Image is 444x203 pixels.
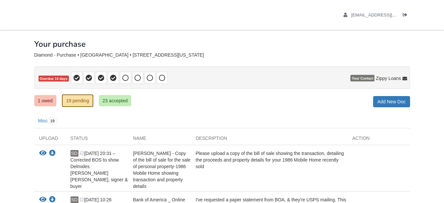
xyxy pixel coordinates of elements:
h1: Your purchase [34,40,86,48]
a: 23 accepted [99,95,131,106]
div: Action [347,135,410,145]
a: 1 owed [34,95,56,106]
span: SD [71,150,78,157]
div: Name [128,135,191,145]
div: Diamond - Purchase • [GEOGRAPHIC_DATA] • [STREET_ADDRESS][US_STATE] [34,52,410,58]
span: [PERSON_NAME] - Copy of the bill of sale for the sale of personal property-1986 Mobile Home showi... [133,151,191,189]
a: Log out [403,13,410,19]
a: edit profile [343,13,427,19]
div: Description [191,135,347,145]
span: Your Contact [350,75,374,82]
a: Download Bank of America _ Online Banking _ acct3057 zero balance [49,197,56,203]
a: Add New Doc [373,96,410,107]
span: 19 [47,118,57,124]
div: Please upload a copy of the bill of sale showing the transaction, detailing the proceeds and prop... [191,150,347,190]
span: [DATE] 20:31 – Corrected BOS to show Delmides [PERSON_NAME] [PERSON_NAME], signer & buyer [71,151,128,189]
div: Upload [34,135,66,145]
span: [DATE] 10:26 [79,197,111,202]
a: Download Shelby Diamond - Copy of the bill of sale for the sale of personal property-1986 Mobile ... [49,151,56,156]
span: shelbyediamond@gmail.com [351,13,427,17]
button: View Shelby Diamond - Copy of the bill of sale for the sale of personal property-1986 Mobile Home... [39,150,46,157]
div: Status [66,135,128,145]
a: 19 pending [62,94,93,107]
span: Zippy Loans [376,75,401,82]
span: Overdue 14 days [39,76,69,82]
a: Misc [34,114,61,128]
span: SD [71,196,78,203]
